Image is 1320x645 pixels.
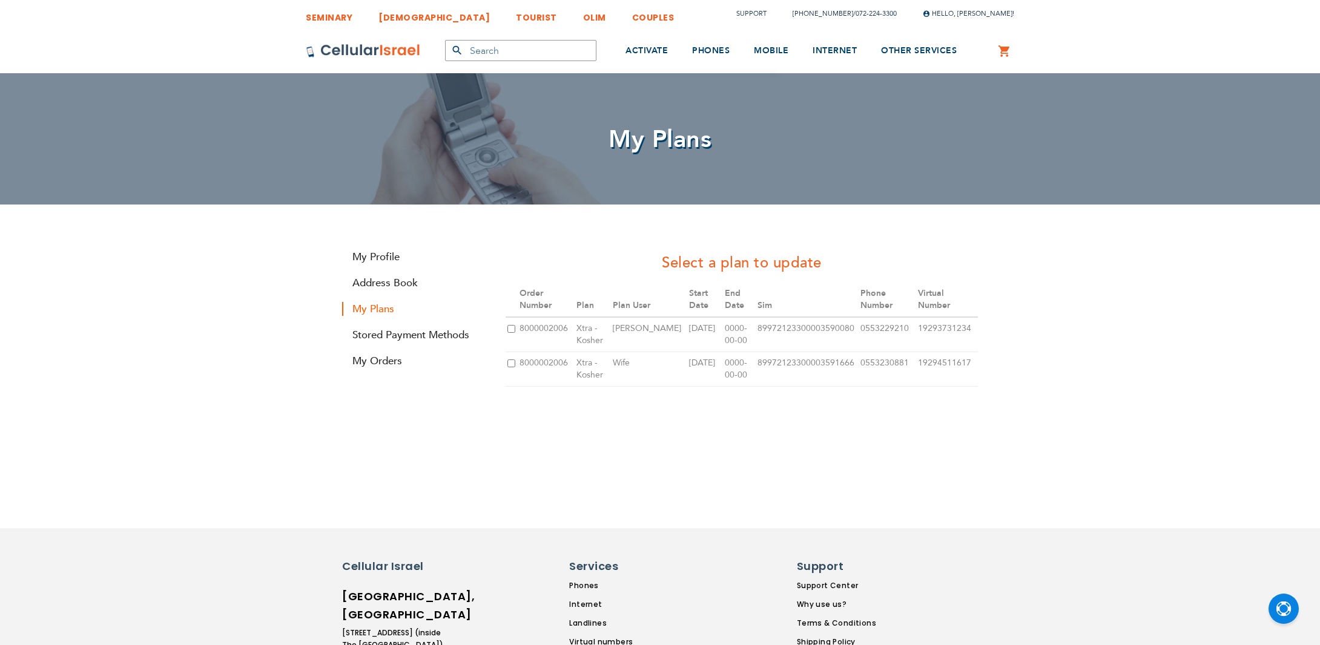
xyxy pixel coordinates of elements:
[342,250,487,264] a: My Profile
[856,9,897,18] a: 072-224-3300
[723,283,755,317] th: End Date
[611,317,687,352] td: [PERSON_NAME]
[923,9,1014,18] span: Hello, [PERSON_NAME]!
[687,283,723,317] th: Start Date
[611,352,687,387] td: Wife
[575,352,611,387] td: Xtra - Kosher
[569,580,679,591] a: Phones
[611,283,687,317] th: Plan User
[756,352,859,387] td: 89972123300003591666
[506,253,978,273] h3: Select a plan to update
[780,5,897,22] li: /
[754,28,788,74] a: MOBILE
[797,580,876,591] a: Support Center
[518,283,575,317] th: Order Number
[378,3,490,25] a: [DEMOGRAPHIC_DATA]
[723,317,755,352] td: 0000-00-00
[518,352,575,387] td: 8000002006
[632,3,675,25] a: COUPLES
[797,618,876,629] a: Terms & Conditions
[569,558,672,574] h6: Services
[916,352,978,387] td: 19294511617
[859,283,916,317] th: Phone Number
[754,45,788,56] span: MOBILE
[797,599,876,610] a: Why use us?
[859,352,916,387] td: 0553230881
[575,317,611,352] td: Xtra - Kosher
[687,352,723,387] td: [DATE]
[723,352,755,387] td: 0000-00-00
[342,276,487,290] a: Address Book
[518,317,575,352] td: 8000002006
[881,28,957,74] a: OTHER SERVICES
[813,28,857,74] a: INTERNET
[756,283,859,317] th: Sim
[569,618,679,629] a: Landlines
[916,283,978,317] th: Virtual Number
[692,45,730,56] span: PHONES
[797,558,869,574] h6: Support
[625,28,668,74] a: ACTIVATE
[756,317,859,352] td: 89972123300003590080
[793,9,853,18] a: [PHONE_NUMBER]
[306,44,421,58] img: Cellular Israel Logo
[736,9,767,18] a: Support
[306,3,352,25] a: SEMINARY
[445,40,596,61] input: Search
[516,3,557,25] a: TOURIST
[342,328,487,342] a: Stored Payment Methods
[342,354,487,368] a: My Orders
[859,317,916,352] td: 0553229210
[609,123,711,156] span: My Plans
[342,558,445,574] h6: Cellular Israel
[583,3,606,25] a: OLIM
[687,317,723,352] td: [DATE]
[916,317,978,352] td: 19293731234
[575,283,611,317] th: Plan
[342,588,445,624] h6: [GEOGRAPHIC_DATA], [GEOGRAPHIC_DATA]
[342,302,487,316] strong: My Plans
[881,45,957,56] span: OTHER SERVICES
[569,599,679,610] a: Internet
[813,45,857,56] span: INTERNET
[625,45,668,56] span: ACTIVATE
[692,28,730,74] a: PHONES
